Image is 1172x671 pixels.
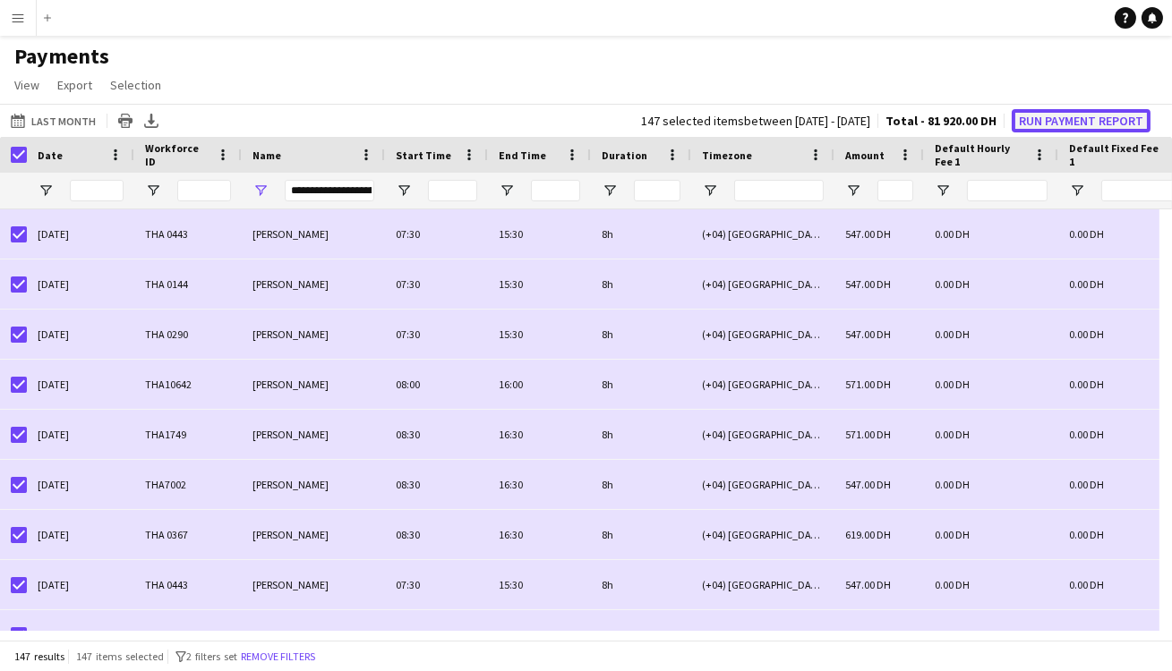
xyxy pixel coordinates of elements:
div: 07:30 [385,259,488,309]
button: Last Month [7,110,99,132]
input: Date Filter Input [70,180,124,201]
div: (+04) [GEOGRAPHIC_DATA] [691,209,834,259]
a: View [7,73,47,97]
div: 8h [591,259,691,309]
button: Open Filter Menu [38,183,54,199]
div: 15:30 [488,209,591,259]
input: Timezone Filter Input [734,180,824,201]
button: Open Filter Menu [396,183,412,199]
div: 08:30 [385,510,488,559]
span: 147 items selected [76,650,164,663]
span: Name [252,149,281,162]
button: Open Filter Menu [935,183,951,199]
button: Open Filter Menu [602,183,618,199]
div: THA 0443 [134,560,242,609]
div: THA10642 [134,360,242,409]
div: 15:30 [488,259,591,309]
div: (+04) [GEOGRAPHIC_DATA] [691,360,834,409]
div: 07:30 [385,209,488,259]
div: (+04) [GEOGRAPHIC_DATA] [691,510,834,559]
div: 15:30 [488,310,591,359]
span: End Time [499,149,546,162]
div: THA 0290 [134,310,242,359]
div: 8h [591,310,691,359]
div: 08:30 [385,460,488,509]
span: 547.00 DH [845,277,891,291]
div: 16:30 [488,510,591,559]
span: Default Hourly Fee 1 [935,141,1026,168]
div: [DATE] [27,310,134,359]
div: 07:30 [385,560,488,609]
div: 0.00 DH [924,560,1058,609]
div: THA 0144 [134,259,242,309]
div: [DATE] [27,460,134,509]
div: 07:30 [385,610,488,659]
button: Remove filters [237,647,319,667]
span: Selection [110,77,161,93]
app-action-btn: Export XLSX [141,110,162,132]
div: 07:30 [385,310,488,359]
span: 547.00 DH [845,578,891,591]
div: (+04) [GEOGRAPHIC_DATA] [691,460,834,509]
div: 0.00 DH [924,460,1058,509]
span: 547.00 DH [845,628,891,641]
div: (+04) [GEOGRAPHIC_DATA] [691,560,834,609]
span: 2 filters set [186,650,237,663]
div: 0.00 DH [924,510,1058,559]
div: 16:00 [488,360,591,409]
div: [DATE] [27,410,134,459]
span: 619.00 DH [845,528,891,541]
span: 547.00 DH [845,327,891,341]
span: [PERSON_NAME] [252,327,329,341]
div: 147 selected items between [DATE] - [DATE] [641,115,870,127]
button: Open Filter Menu [1069,183,1085,199]
span: Amount [845,149,885,162]
div: THA7002 [134,460,242,509]
button: Open Filter Menu [702,183,718,199]
div: THA 0144 [134,610,242,659]
span: [PERSON_NAME] [252,378,329,391]
span: Export [57,77,92,93]
div: (+04) [GEOGRAPHIC_DATA] [691,410,834,459]
button: Open Filter Menu [499,183,515,199]
div: 8h [591,560,691,609]
div: 08:30 [385,410,488,459]
div: THA 0443 [134,209,242,259]
span: Duration [602,149,647,162]
div: 15:30 [488,560,591,609]
button: Open Filter Menu [845,183,861,199]
span: [PERSON_NAME] [252,277,329,291]
div: [DATE] [27,360,134,409]
div: [DATE] [27,209,134,259]
input: Amount Filter Input [877,180,913,201]
span: Timezone [702,149,752,162]
div: THA 0367 [134,510,242,559]
span: [PERSON_NAME] [252,528,329,541]
span: [PERSON_NAME] [252,578,329,591]
div: (+04) [GEOGRAPHIC_DATA] [691,259,834,309]
div: 16:30 [488,410,591,459]
div: 08:00 [385,360,488,409]
div: 16:30 [488,460,591,509]
span: 571.00 DH [845,428,891,441]
button: Run Payment Report [1012,109,1151,132]
input: Workforce ID Filter Input [177,180,231,201]
span: [PERSON_NAME] [252,428,329,441]
div: 0.00 DH [924,209,1058,259]
a: Export [50,73,99,97]
span: Total - 81 920.00 DH [885,113,997,129]
span: [PERSON_NAME] [252,227,329,241]
div: 0.00 DH [924,310,1058,359]
input: Start Time Filter Input [428,180,477,201]
span: [PERSON_NAME] [252,628,329,641]
div: (+04) [GEOGRAPHIC_DATA] [691,310,834,359]
span: Start Time [396,149,451,162]
div: [DATE] [27,259,134,309]
span: [PERSON_NAME] [252,478,329,491]
div: 8h [591,610,691,659]
span: Workforce ID [145,141,210,168]
div: 0.00 DH [924,610,1058,659]
span: 547.00 DH [845,478,891,491]
input: Default Hourly Fee 1 Filter Input [967,180,1048,201]
button: Open Filter Menu [252,183,269,199]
